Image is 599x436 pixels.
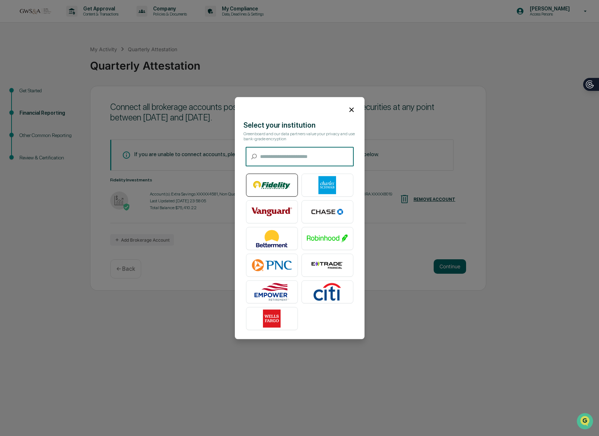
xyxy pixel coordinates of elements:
[59,91,89,98] span: Attestations
[49,88,92,101] a: 🗄️Attestations
[251,283,292,301] img: Empower Retirement
[24,62,91,68] div: We're available if you need us!
[51,122,87,128] a: Powered byPylon
[122,57,131,66] button: Start new chat
[14,105,45,112] span: Data Lookup
[251,176,292,194] img: Fidelity Investments
[72,122,87,128] span: Pylon
[251,256,292,274] img: PNC
[7,55,20,68] img: 1746055101610-c473b297-6a78-478c-a979-82029cc54cd1
[251,309,292,327] img: Wells Fargo
[4,102,48,115] a: 🔎Data Lookup
[307,283,348,301] img: Citibank
[7,105,13,111] div: 🔎
[576,412,595,432] iframe: Open customer support
[243,121,356,129] div: Select your institution
[243,131,356,141] div: Greenboard and our data partners value your privacy and use bank-grade encryption
[307,176,348,194] img: Charles Schwab
[251,229,292,247] img: Betterment
[24,55,118,62] div: Start new chat
[307,229,348,247] img: Robinhood
[7,15,131,27] p: How can we help?
[7,92,13,97] div: 🖐️
[251,203,292,221] img: Vanguard
[4,88,49,101] a: 🖐️Preclearance
[307,203,348,221] img: Chase
[307,256,348,274] img: E*TRADE
[52,92,58,97] div: 🗄️
[14,91,46,98] span: Preclearance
